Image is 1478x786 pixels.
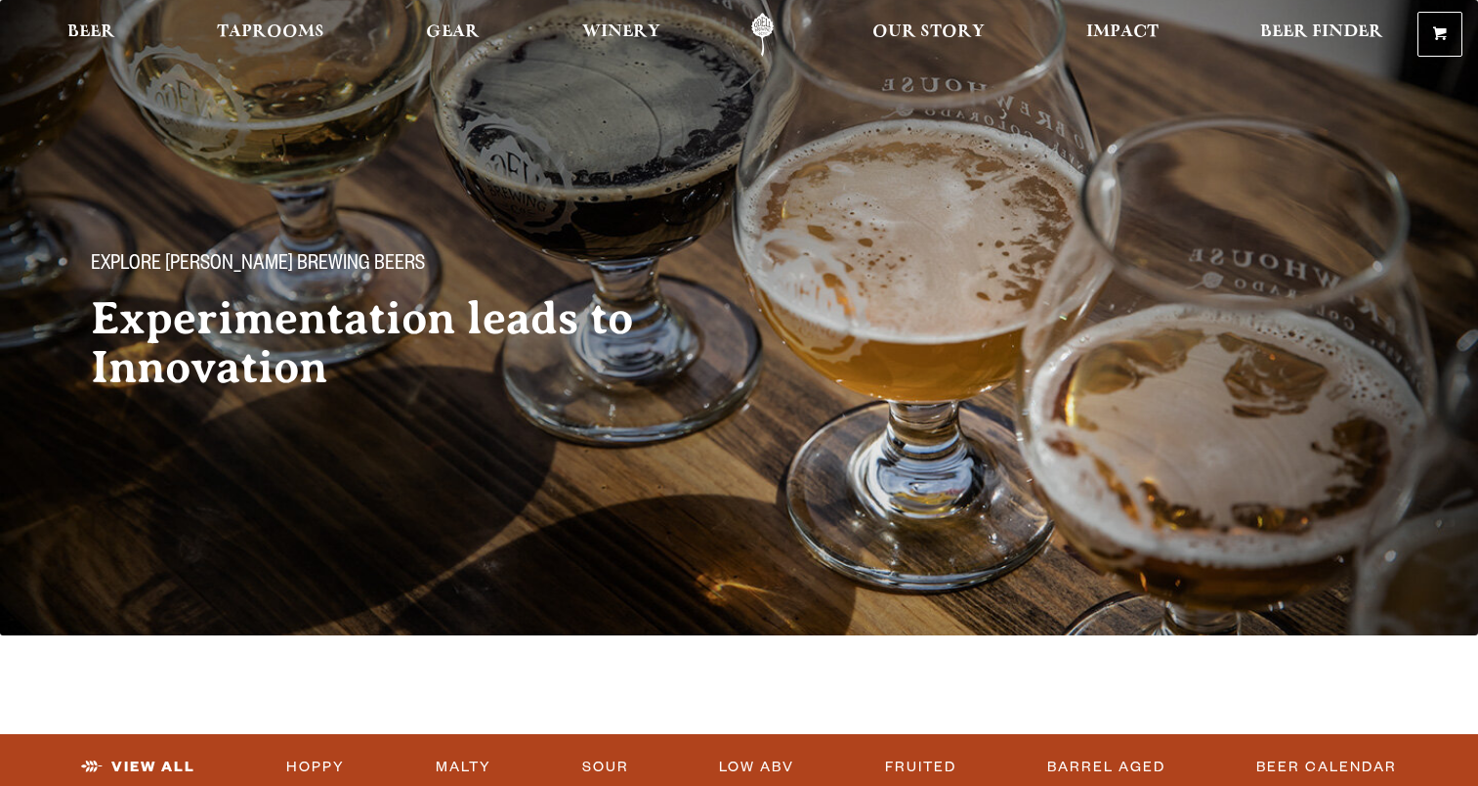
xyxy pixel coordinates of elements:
[1086,24,1159,40] span: Impact
[67,24,115,40] span: Beer
[204,13,337,57] a: Taprooms
[860,13,997,57] a: Our Story
[55,13,128,57] a: Beer
[91,253,425,279] span: Explore [PERSON_NAME] Brewing Beers
[872,24,985,40] span: Our Story
[582,24,660,40] span: Winery
[1260,24,1383,40] span: Beer Finder
[217,24,324,40] span: Taprooms
[726,13,799,57] a: Odell Home
[1247,13,1396,57] a: Beer Finder
[426,24,480,40] span: Gear
[91,294,700,392] h2: Experimentation leads to Innovation
[1074,13,1171,57] a: Impact
[413,13,492,57] a: Gear
[570,13,673,57] a: Winery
